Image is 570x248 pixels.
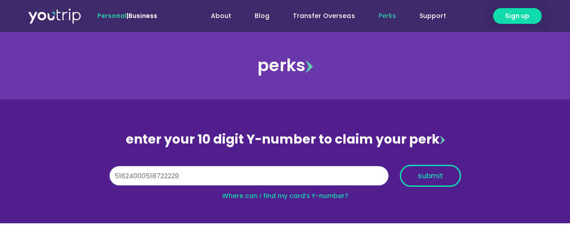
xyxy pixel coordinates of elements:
[366,8,407,24] a: Perks
[493,8,542,24] a: Sign up
[109,165,461,194] form: Y Number
[97,11,157,20] span: |
[199,8,243,24] a: About
[97,11,127,20] span: Personal
[128,11,157,20] a: Business
[109,166,388,186] input: 10 digit Y-number (e.g. 8123456789)
[182,8,457,24] nav: Menu
[105,128,465,151] div: enter your 10 digit Y-number to claim your perk
[243,8,281,24] a: Blog
[222,191,348,200] a: Where can I find my card’s Y-number?
[418,172,443,179] span: submit
[505,11,529,21] span: Sign up
[400,165,461,187] button: submit
[281,8,366,24] a: Transfer Overseas
[407,8,457,24] a: Support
